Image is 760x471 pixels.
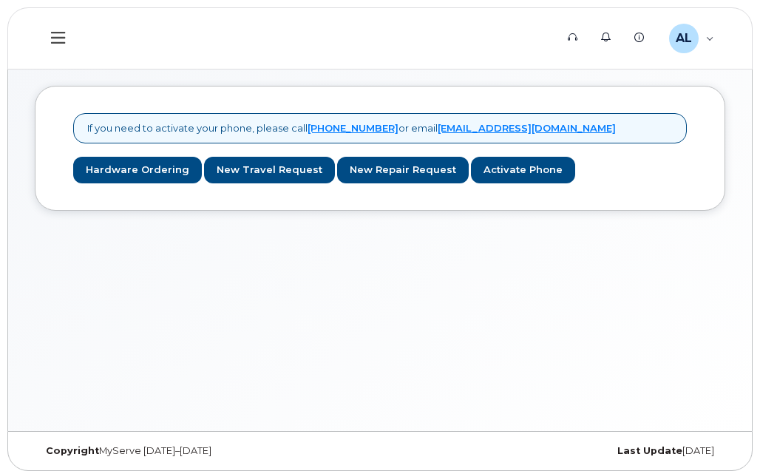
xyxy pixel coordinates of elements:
[87,121,616,135] p: If you need to activate your phone, please call or email
[46,445,99,456] strong: Copyright
[204,157,335,184] a: New Travel Request
[438,122,616,134] a: [EMAIL_ADDRESS][DOMAIN_NAME]
[617,445,682,456] strong: Last Update
[337,157,469,184] a: New Repair Request
[73,157,202,184] a: Hardware Ordering
[380,445,725,457] div: [DATE]
[308,122,398,134] a: [PHONE_NUMBER]
[471,157,575,184] a: Activate Phone
[35,445,380,457] div: MyServe [DATE]–[DATE]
